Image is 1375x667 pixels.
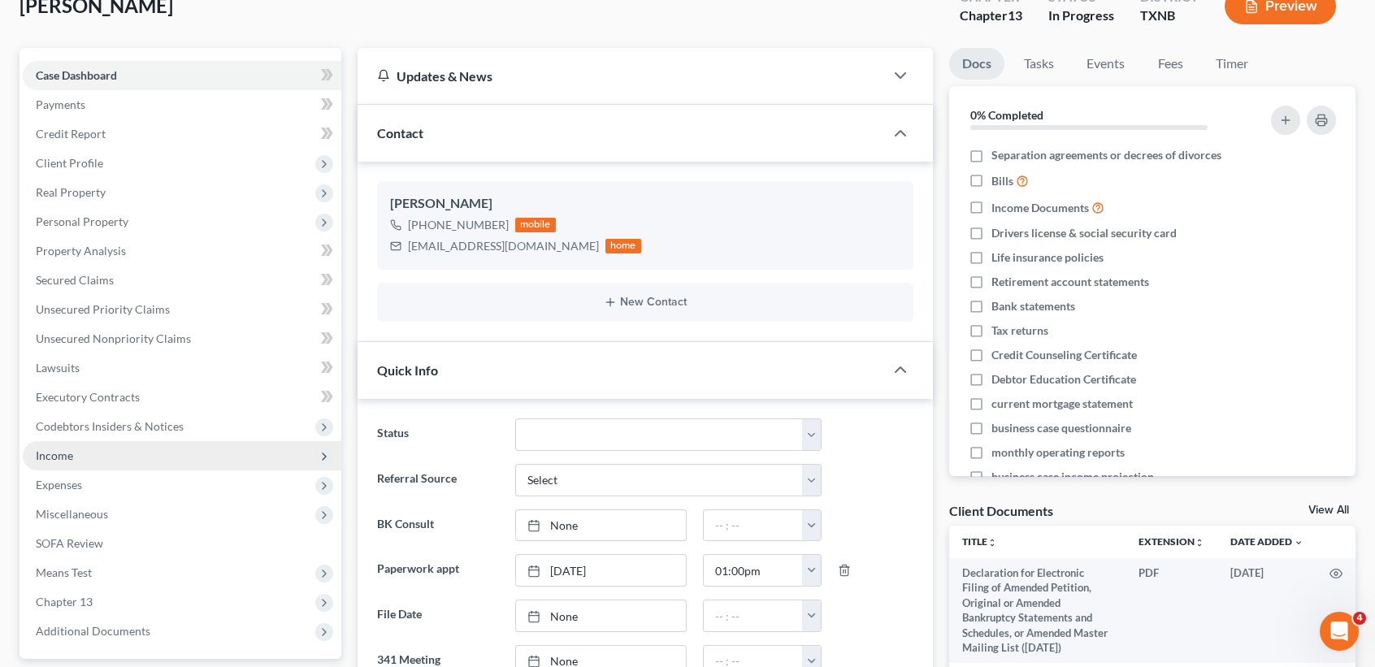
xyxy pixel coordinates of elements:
[991,274,1149,290] span: Retirement account statements
[408,238,599,254] div: [EMAIL_ADDRESS][DOMAIN_NAME]
[390,296,900,309] button: New Contact
[1203,48,1261,80] a: Timer
[23,295,341,324] a: Unsecured Priority Claims
[36,331,191,345] span: Unsecured Nonpriority Claims
[23,353,341,383] a: Lawsuits
[390,194,900,214] div: [PERSON_NAME]
[23,119,341,149] a: Credit Report
[949,558,1126,663] td: Declaration for Electronic Filing of Amended Petition, Original or Amended Bankruptcy Statements ...
[369,464,507,496] label: Referral Source
[960,6,1022,25] div: Chapter
[987,538,997,548] i: unfold_more
[515,218,556,232] div: mobile
[991,200,1089,216] span: Income Documents
[1195,538,1204,548] i: unfold_more
[23,383,341,412] a: Executory Contracts
[408,217,509,233] div: [PHONE_NUMBER]
[36,624,150,638] span: Additional Documents
[36,97,85,111] span: Payments
[1217,558,1316,663] td: [DATE]
[1294,538,1303,548] i: expand_more
[23,324,341,353] a: Unsecured Nonpriority Claims
[23,266,341,295] a: Secured Claims
[23,61,341,90] a: Case Dashboard
[23,529,341,558] a: SOFA Review
[991,147,1221,163] span: Separation agreements or decrees of divorces
[991,225,1177,241] span: Drivers license & social security card
[377,125,423,141] span: Contact
[605,239,641,253] div: home
[1074,48,1138,80] a: Events
[962,535,997,548] a: Titleunfold_more
[516,510,686,541] a: None
[23,236,341,266] a: Property Analysis
[369,418,507,451] label: Status
[1230,535,1303,548] a: Date Added expand_more
[516,600,686,631] a: None
[991,173,1013,189] span: Bills
[36,185,106,199] span: Real Property
[1126,558,1217,663] td: PDF
[36,507,108,521] span: Miscellaneous
[36,478,82,492] span: Expenses
[949,48,1004,80] a: Docs
[1320,612,1359,651] iframe: Intercom live chat
[970,108,1043,122] strong: 0% Completed
[991,371,1136,388] span: Debtor Education Certificate
[991,347,1137,363] span: Credit Counseling Certificate
[1048,6,1114,25] div: In Progress
[516,555,686,586] a: [DATE]
[369,600,507,632] label: File Date
[36,214,128,228] span: Personal Property
[991,444,1125,461] span: monthly operating reports
[1140,6,1199,25] div: TXNB
[36,244,126,258] span: Property Analysis
[36,536,103,550] span: SOFA Review
[949,502,1053,519] div: Client Documents
[704,555,803,586] input: -- : --
[36,595,93,609] span: Chapter 13
[991,396,1133,412] span: current mortgage statement
[36,273,114,287] span: Secured Claims
[1144,48,1196,80] a: Fees
[36,127,106,141] span: Credit Report
[991,298,1075,314] span: Bank statements
[36,390,140,404] span: Executory Contracts
[991,420,1131,436] span: business case questionnaire
[991,323,1048,339] span: Tax returns
[704,600,803,631] input: -- : --
[1308,505,1349,516] a: View All
[36,156,103,170] span: Client Profile
[23,90,341,119] a: Payments
[1011,48,1067,80] a: Tasks
[1008,7,1022,23] span: 13
[36,302,170,316] span: Unsecured Priority Claims
[377,362,438,378] span: Quick Info
[36,448,73,462] span: Income
[991,469,1154,485] span: business case income projection
[36,419,184,433] span: Codebtors Insiders & Notices
[36,68,117,82] span: Case Dashboard
[1139,535,1204,548] a: Extensionunfold_more
[36,565,92,579] span: Means Test
[369,554,507,587] label: Paperwork appt
[704,510,803,541] input: -- : --
[991,249,1104,266] span: Life insurance policies
[36,361,80,375] span: Lawsuits
[377,67,865,84] div: Updates & News
[369,509,507,542] label: BK Consult
[1353,612,1366,625] span: 4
